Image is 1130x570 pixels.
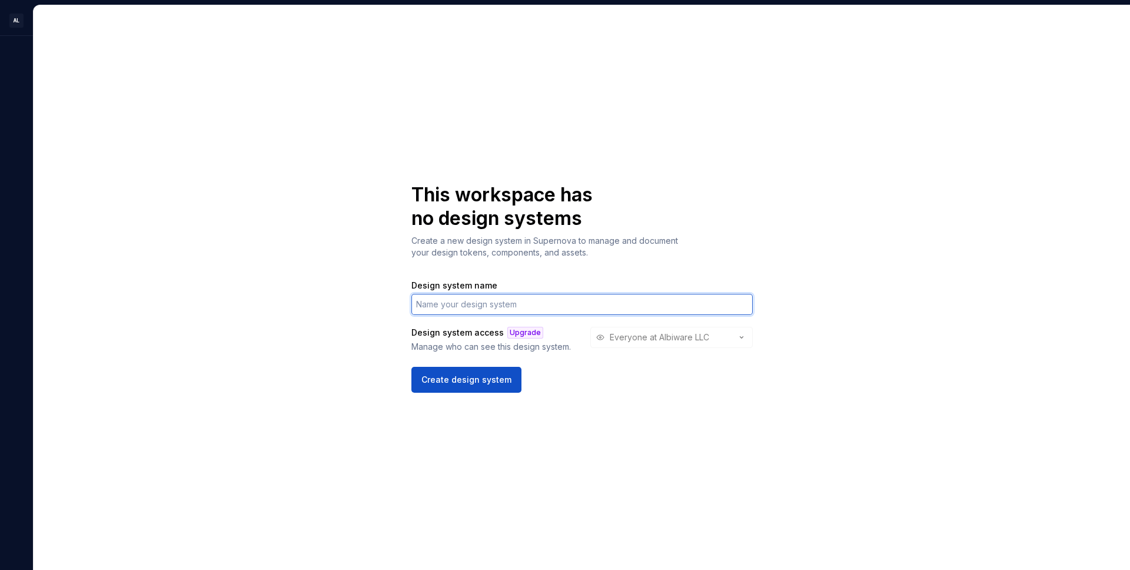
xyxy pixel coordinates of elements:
button: AL [2,8,31,33]
div: Upgrade [507,327,543,339]
label: Design system name [411,280,497,291]
span: Create design system [421,374,511,386]
label: Design system access [411,327,504,339]
span: Manage who can see this design system. [411,341,579,353]
div: AL [9,14,24,28]
input: Name your design system [411,294,753,315]
h1: This workspace has no design systems [411,183,616,230]
button: Create design system [411,367,521,393]
p: Create a new design system in Supernova to manage and document your design tokens, components, an... [411,235,684,259]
